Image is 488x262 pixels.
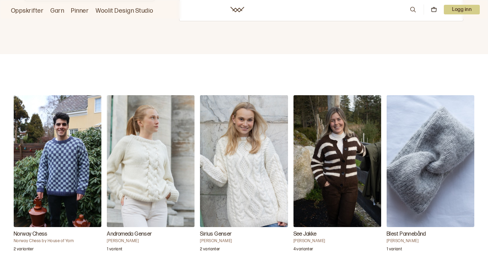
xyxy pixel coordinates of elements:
h4: [PERSON_NAME] [200,238,288,244]
img: Anne-Kirsti EspenesAndromeda Genser [107,95,195,227]
p: 2 varianter [200,247,220,253]
img: Norway Chess by House of YarnNorway Chess [14,95,101,227]
p: Logg inn [444,5,480,14]
h3: Blest Pannebånd [387,230,474,238]
a: Sirius Genser [200,95,288,256]
a: Norway Chess [14,95,101,256]
h3: Andromeda Genser [107,230,195,238]
p: 4 varianter [293,247,313,253]
p: 1 variant [387,247,402,253]
a: See Jakke [293,95,381,256]
h3: Norway Chess [14,230,101,238]
a: Blest Pannebånd [387,95,474,256]
a: Andromeda Genser [107,95,195,256]
h3: See Jakke [293,230,381,238]
p: 1 variant [107,247,122,253]
h4: [PERSON_NAME] [293,238,381,244]
h4: [PERSON_NAME] [107,238,195,244]
h4: Norway Chess by House of Yarn [14,238,101,244]
img: Mari Kalberg SkjævelandSee Jakke [293,95,381,227]
a: Pinner [71,6,89,16]
a: Oppskrifter [11,6,43,16]
h4: [PERSON_NAME] [387,238,474,244]
a: Garn [50,6,64,16]
p: 2 varianter [14,247,34,253]
img: Anne-Kirsti EspenesSirius Genser [200,95,288,227]
a: Woolit Design Studio [96,6,153,16]
img: Ane Kydland ThomassenBlest Pannebånd [387,95,474,227]
button: User dropdown [444,5,480,14]
a: Woolit [230,7,244,12]
h3: Sirius Genser [200,230,288,238]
